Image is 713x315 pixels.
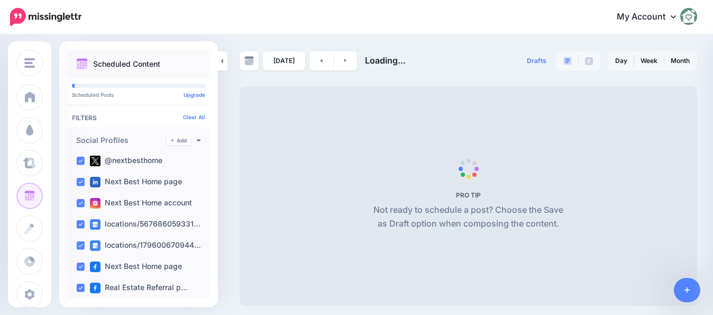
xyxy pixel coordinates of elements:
label: locations/179600670944… [90,240,201,251]
p: Not ready to schedule a post? Choose the Save as Draft option when composing the content. [369,203,568,231]
h5: PRO TIP [369,191,568,199]
span: Loading... [365,55,406,66]
img: instagram-square.png [90,198,100,209]
p: Scheduled Content [93,60,160,68]
img: linkedin-square.png [90,177,100,187]
a: Day [609,52,634,69]
a: Clear All [183,114,205,120]
a: Add [167,136,191,145]
span: Drafts [527,58,546,64]
img: menu.png [24,58,35,68]
img: twitter-square.png [90,156,100,166]
label: @nextbesthome [90,156,162,166]
label: Next Best Home page [90,262,182,272]
a: My Account [606,4,697,30]
img: calendar.png [76,58,88,70]
label: Next Best Home page [90,177,182,187]
label: Next Best Home account [90,198,192,209]
img: Missinglettr [10,8,81,26]
a: [DATE] [263,51,305,70]
img: facebook-square.png [90,262,100,272]
a: Upgrade [184,92,205,98]
p: Scheduled Posts [72,92,205,97]
label: Real Estate Referral p… [90,283,188,293]
a: Drafts [520,51,553,70]
img: google_business-square.png [90,219,100,230]
img: paragraph-boxed.png [563,57,572,65]
img: calendar-grey-darker.png [244,56,254,66]
img: facebook-grey-square.png [585,57,593,65]
h4: Filters [72,114,205,122]
a: Week [634,52,664,69]
h4: Social Profiles [76,137,167,144]
label: locations/567686059331… [90,219,200,230]
a: Month [664,52,696,69]
img: facebook-square.png [90,283,100,293]
img: google_business-square.png [90,240,100,251]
